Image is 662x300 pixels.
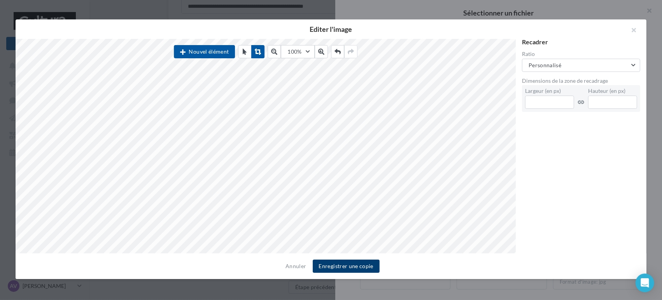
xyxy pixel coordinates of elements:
label: Hauteur (en px) [588,88,637,94]
button: Personnalisé [522,59,640,72]
span: Personnalisé [529,62,561,68]
button: Enregistrer une copie [313,260,380,273]
div: Dimensions de la zone de recadrage [522,78,640,84]
label: Largeur (en px) [525,88,574,94]
div: Recadrer [522,39,640,45]
label: Ratio [522,51,640,57]
h2: Editer l'image [28,26,634,33]
div: Open Intercom Messenger [636,274,654,292]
